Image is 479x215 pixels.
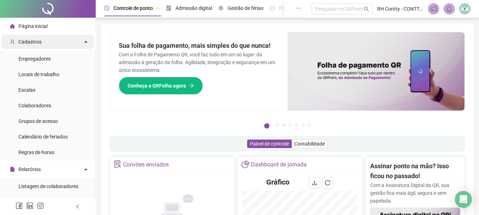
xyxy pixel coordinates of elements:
span: user-add [10,39,15,44]
span: Escalas [18,87,35,93]
div: Convites enviados [123,159,169,171]
button: 2 [275,123,279,127]
h2: Sua folha de pagamento, mais simples do que nunca! [119,41,279,51]
button: Conheça a QRFolha agora [119,77,203,95]
img: banner%2F8d14a306-6205-4263-8e5b-06e9a85ad873.png [288,32,465,111]
span: dashboard [270,6,275,11]
span: Cadastros [18,39,41,45]
span: arrow-right [189,83,194,88]
span: instagram [37,202,44,209]
div: Open Intercom Messenger [455,191,472,208]
span: Conheça a QRFolha agora [128,82,186,90]
span: search [364,6,369,12]
span: Listagem de colaboradores [18,183,78,189]
span: Relatórios [18,166,41,172]
img: 82867 [459,4,470,14]
p: Com a Folha de Pagamento QR, você faz tudo em um só lugar: da admissão à geração da folha. Agilid... [119,51,279,74]
span: download [312,180,317,186]
span: pushpin [156,6,160,11]
span: Colaboradores [18,103,51,108]
span: Controle de ponto [113,5,153,11]
span: Empregadores [18,56,51,62]
span: left [75,204,80,209]
span: Painel do DP [279,5,307,11]
span: clock-circle [104,6,109,11]
span: RH Contty - CONTTY EDUCACAO LTDA [377,5,424,13]
span: Painel de controle [250,141,289,147]
span: Grupos de acesso [18,118,58,124]
span: linkedin [26,202,33,209]
span: bell [446,6,452,12]
span: facebook [16,202,23,209]
span: sun [218,6,223,11]
div: Dashboard de jornada [251,159,307,171]
span: notification [430,6,437,12]
button: 1 [264,123,269,129]
span: home [10,24,15,29]
span: file-done [166,6,171,11]
button: 3 [282,123,285,127]
h4: Gráfico [266,177,289,187]
span: file [10,167,15,172]
span: Locais de trabalho [18,72,59,77]
span: pie-chart [241,160,249,168]
span: solution [114,160,121,168]
button: 7 [307,123,311,127]
button: 4 [288,123,292,127]
span: Regras de horas [18,149,54,155]
span: ellipsis [296,6,301,11]
button: 5 [295,123,298,127]
span: Admissão digital [176,5,212,11]
span: Gestão de férias [228,5,263,11]
span: Página inicial [18,23,48,29]
span: reload [325,180,330,186]
p: Com a Assinatura Digital da QR, sua gestão fica mais ágil, segura e sem papelada. [370,181,460,205]
span: Calendário de feriados [18,134,68,140]
h2: Assinar ponto na mão? Isso ficou no passado! [370,161,460,181]
span: Contabilidade [294,141,325,147]
button: 6 [301,123,305,127]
